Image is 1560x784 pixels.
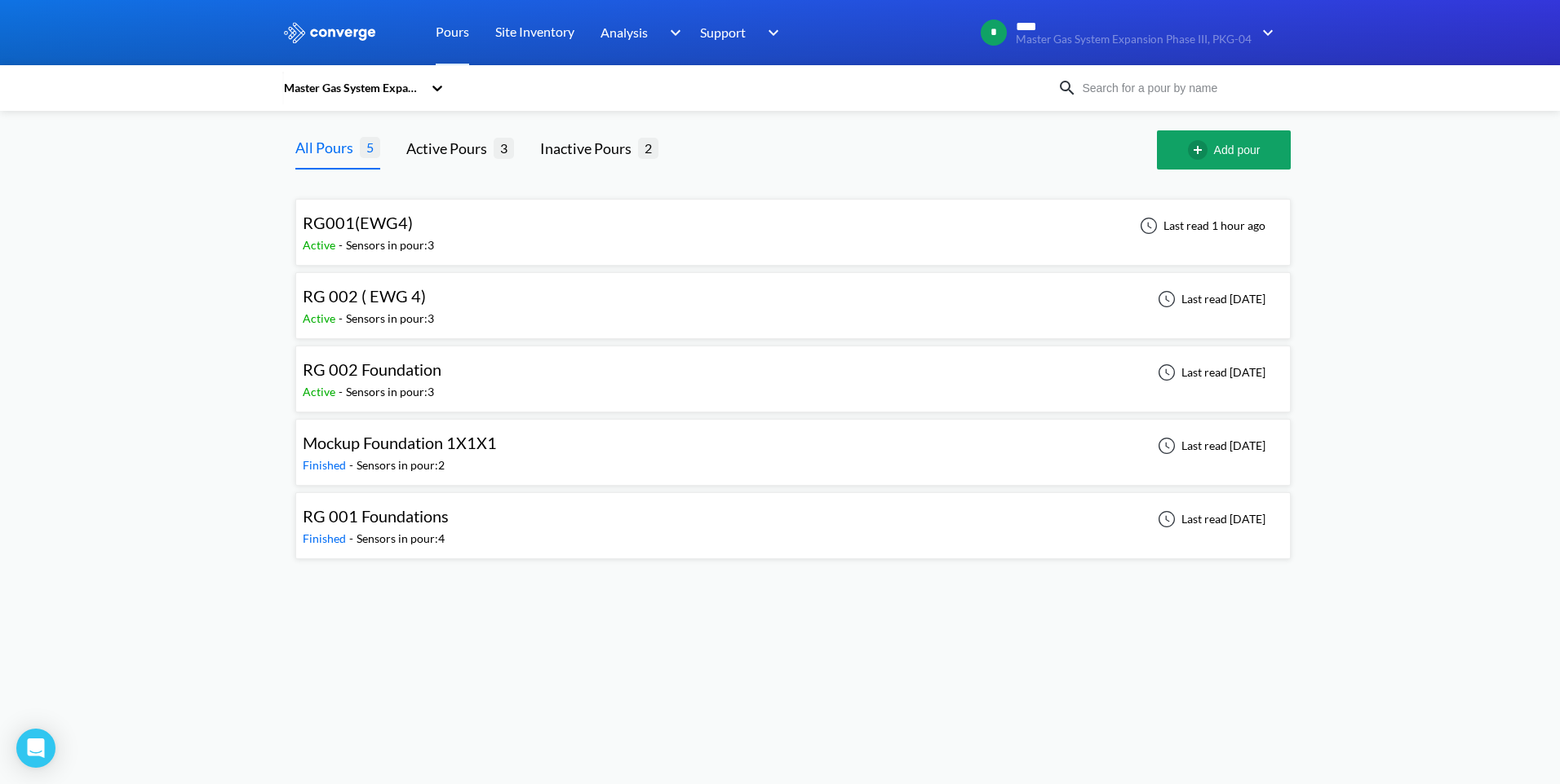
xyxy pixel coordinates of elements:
[1149,289,1270,309] div: Last read [DATE]
[1157,130,1291,170] button: Add pour
[1131,216,1270,236] div: Last read 1 hour ago
[1149,363,1270,382] div: Last read [DATE]
[295,364,1291,378] a: RG 002 FoundationActive-Sensors in pour:3Last read [DATE]
[16,729,55,768] div: Open Intercom Messenger
[638,138,658,158] span: 2
[1149,436,1270,456] div: Last read [DATE]
[303,359,441,379] span: RG 002 Foundation
[295,291,1291,305] a: RG 002 ( EWG 4)Active-Sensors in pour:3Last read [DATE]
[295,218,1291,231] a: RG001(EWG4)Active-Sensors in pour:3Last read 1 hour ago
[346,236,434,254] div: Sensors in pour: 3
[303,531,349,545] span: Finished
[757,23,783,42] img: downArrow.svg
[659,23,685,42] img: downArrow.svg
[540,137,638,160] div: Inactive Pours
[303,311,339,325] span: Active
[303,213,413,232] span: RG001(EWG4)
[303,433,497,452] span: Mockup Foundation 1X1X1
[1057,78,1077,98] img: icon-search.svg
[303,506,449,526] span: RG 001 Foundations
[303,385,339,399] span: Active
[1077,79,1274,97] input: Search for a pour by name
[349,458,357,472] span: -
[1252,23,1278,42] img: downArrow.svg
[360,137,380,157] span: 5
[295,511,1291,525] a: RG 001 FoundationsFinished-Sensors in pour:4Last read [DATE]
[700,22,746,42] span: Support
[346,383,434,401] div: Sensors in pour: 3
[601,22,648,42] span: Analysis
[282,79,423,97] div: Master Gas System Expansion Phase III, PKG-04
[303,458,349,472] span: Finished
[349,531,357,545] span: -
[1149,509,1270,529] div: Last read [DATE]
[357,456,445,474] div: Sensors in pour: 2
[303,238,339,252] span: Active
[295,136,360,159] div: All Pours
[346,310,434,328] div: Sensors in pour: 3
[1188,140,1214,160] img: add-circle-outline.svg
[339,238,346,252] span: -
[282,22,377,43] img: logo_ewhite.svg
[339,385,346,399] span: -
[357,530,445,548] div: Sensors in pour: 4
[406,137,494,160] div: Active Pours
[1016,33,1252,46] span: Master Gas System Expansion Phase III, PKG-04
[494,138,514,158] span: 3
[303,286,426,306] span: RG 002 ( EWG 4)
[295,438,1291,451] a: Mockup Foundation 1X1X1Finished-Sensors in pour:2Last read [DATE]
[339,311,346,325] span: -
